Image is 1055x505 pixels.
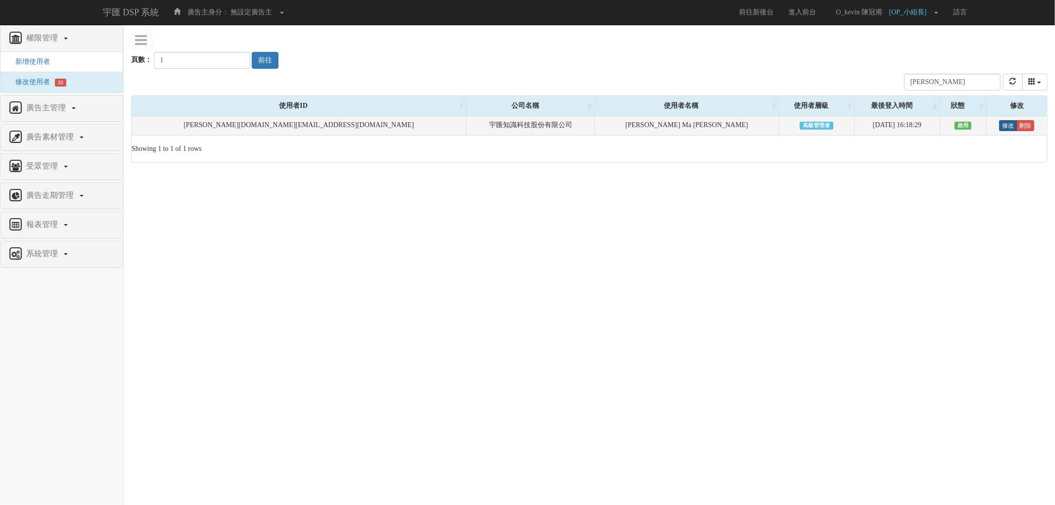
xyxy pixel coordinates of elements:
[940,96,986,116] div: 狀態
[24,133,79,141] span: 廣告素材管理
[8,78,50,86] a: 修改使用者
[24,103,71,112] span: 廣告主管理
[8,188,115,204] a: 廣告走期管理
[466,96,595,116] div: 公司名稱
[8,130,115,145] a: 廣告素材管理
[904,74,1001,91] input: Search
[132,116,466,136] td: [PERSON_NAME][DOMAIN_NAME][EMAIL_ADDRESS][DOMAIN_NAME]
[8,58,50,65] a: 新增使用者
[800,122,833,130] span: 高級管理者
[1016,120,1034,131] a: 刪除
[131,55,152,65] label: 頁數：
[24,191,79,199] span: 廣告走期管理
[24,249,63,258] span: 系統管理
[8,31,115,46] a: 權限管理
[1003,74,1023,91] button: refresh
[8,246,115,262] a: 系統管理
[831,8,887,16] span: O_kevin 陳冠甫
[1022,74,1048,91] div: Columns
[230,8,272,16] span: 無設定廣告主
[252,52,278,69] button: 前往
[187,8,229,16] span: 廣告主身分：
[595,116,779,136] td: [PERSON_NAME] Ma [PERSON_NAME]
[1022,74,1048,91] button: columns
[8,217,115,233] a: 報表管理
[55,79,66,87] span: 22
[955,122,972,130] span: 啟用
[855,96,940,116] div: 最後登入時間
[466,116,595,136] td: 宇匯知識科技股份有限公司
[132,96,466,116] div: 使用者ID
[24,162,63,170] span: 受眾管理
[24,220,63,229] span: 報表管理
[132,145,202,152] span: Showing 1 to 1 of 1 rows
[855,116,940,136] td: [DATE] 16:18:29
[987,96,1047,116] div: 修改
[889,8,932,16] span: [OP_小組長]
[24,34,63,42] span: 權限管理
[595,96,779,116] div: 使用者名稱
[8,159,115,175] a: 受眾管理
[999,120,1017,131] a: 修改
[8,100,115,116] a: 廣告主管理
[779,96,854,116] div: 使用者層級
